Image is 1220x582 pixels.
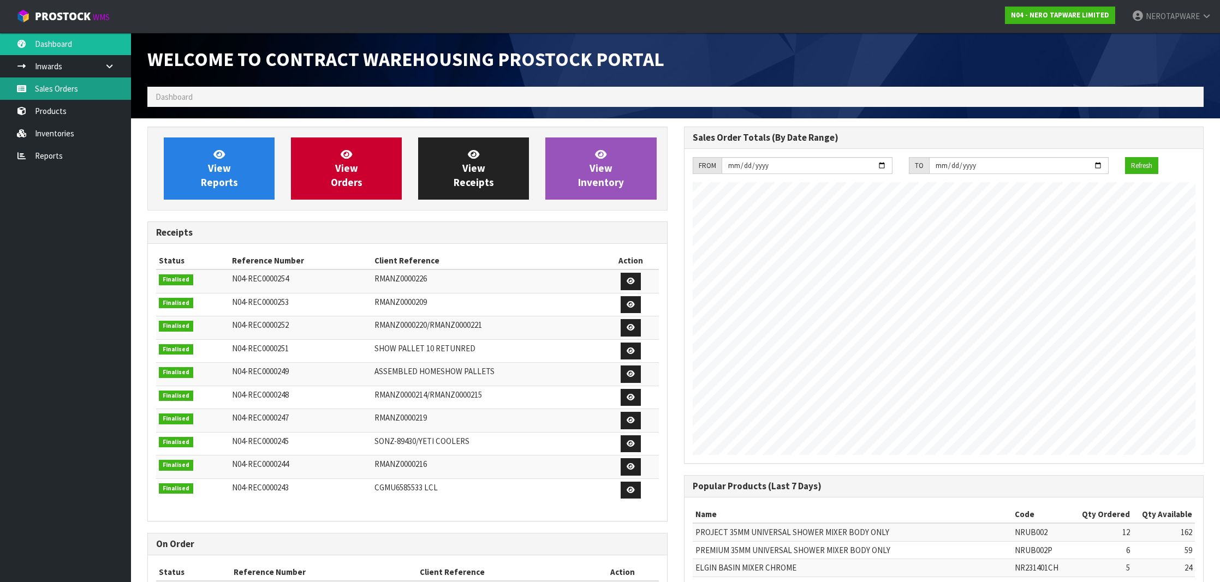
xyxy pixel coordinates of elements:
[159,274,193,285] span: Finalised
[201,148,238,189] span: View Reports
[159,483,193,494] span: Finalised
[1133,559,1195,577] td: 24
[1012,559,1073,577] td: NR231401CH
[156,227,659,238] h3: Receipts
[1073,523,1133,541] td: 12
[374,389,482,400] span: RMANZ0000214/RMANZ0000215
[232,482,289,493] span: N04-REC0000243
[374,320,482,330] span: RMANZ0000220/RMANZ0000221
[331,148,362,189] span: View Orders
[1073,506,1133,523] th: Qty Ordered
[232,389,289,400] span: N04-REC0000248
[1133,506,1195,523] th: Qty Available
[159,391,193,401] span: Finalised
[156,563,231,581] th: Status
[232,436,289,446] span: N04-REC0000245
[232,320,289,330] span: N04-REC0000252
[693,481,1195,491] h3: Popular Products (Last 7 Days)
[93,12,110,22] small: WMS
[159,367,193,378] span: Finalised
[418,137,529,200] a: ViewReceipts
[693,506,1013,523] th: Name
[374,273,427,284] span: RMANZ0000226
[291,137,402,200] a: ViewOrders
[156,539,659,549] h3: On Order
[159,460,193,471] span: Finalised
[1073,559,1133,577] td: 5
[374,459,427,469] span: RMANZ0000216
[1011,10,1109,20] strong: N04 - NERO TAPWARE LIMITED
[232,273,289,284] span: N04-REC0000254
[454,148,494,189] span: View Receipts
[1012,541,1073,559] td: NRUB002P
[159,298,193,309] span: Finalised
[693,157,722,175] div: FROM
[1125,157,1158,175] button: Refresh
[603,252,658,269] th: Action
[374,412,427,423] span: RMANZ0000219
[156,252,229,269] th: Status
[417,563,586,581] th: Client Reference
[232,412,289,423] span: N04-REC0000247
[164,137,275,200] a: ViewReports
[232,297,289,307] span: N04-REC0000253
[586,563,658,581] th: Action
[374,297,427,307] span: RMANZ0000209
[156,92,193,102] span: Dashboard
[232,343,289,353] span: N04-REC0000251
[1146,11,1200,21] span: NEROTAPWARE
[374,482,438,493] span: CGMU6585533 LCL
[693,541,1013,559] td: PREMIUM 35MM UNIVERSAL SHOWER MIXER BODY ONLY
[374,436,469,446] span: SONZ-89430/YETI COOLERS
[232,366,289,376] span: N04-REC0000249
[578,148,624,189] span: View Inventory
[693,523,1013,541] td: PROJECT 35MM UNIVERSAL SHOWER MIXER BODY ONLY
[545,137,656,200] a: ViewInventory
[693,559,1013,577] td: ELGIN BASIN MIXER CHROME
[231,563,417,581] th: Reference Number
[1133,523,1195,541] td: 162
[232,459,289,469] span: N04-REC0000244
[374,343,475,353] span: SHOW PALLET 10 RETUNRED
[159,437,193,448] span: Finalised
[229,252,372,269] th: Reference Number
[147,47,664,71] span: Welcome to Contract Warehousing ProStock Portal
[1133,541,1195,559] td: 59
[372,252,603,269] th: Client Reference
[1012,506,1073,523] th: Code
[159,344,193,355] span: Finalised
[1012,523,1073,541] td: NRUB002
[909,157,929,175] div: TO
[35,9,91,23] span: ProStock
[1073,541,1133,559] td: 6
[374,366,495,376] span: ASSEMBLED HOMESHOW PALLETS
[693,133,1195,143] h3: Sales Order Totals (By Date Range)
[159,413,193,424] span: Finalised
[159,321,193,332] span: Finalised
[16,9,30,23] img: cube-alt.png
